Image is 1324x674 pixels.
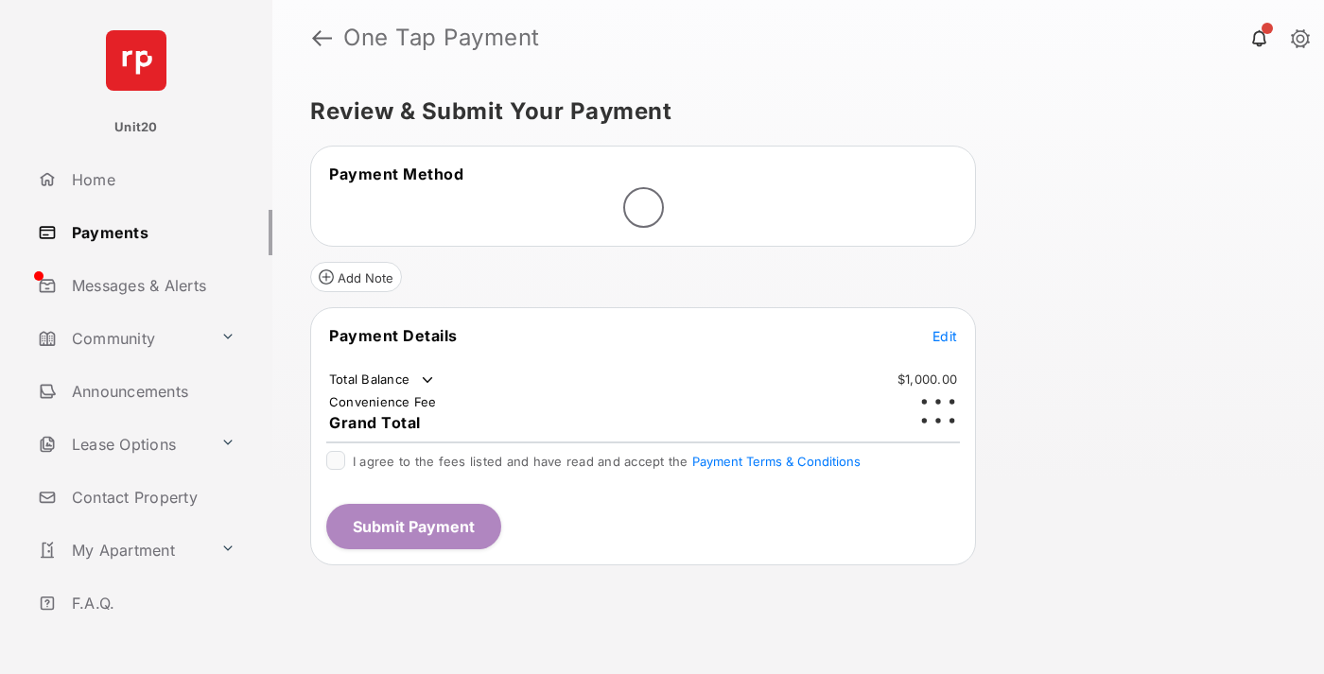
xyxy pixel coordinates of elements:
[326,504,501,549] button: Submit Payment
[343,26,540,49] strong: One Tap Payment
[329,413,421,432] span: Grand Total
[328,393,438,410] td: Convenience Fee
[692,454,861,469] button: I agree to the fees listed and have read and accept the
[897,371,958,388] td: $1,000.00
[329,326,458,345] span: Payment Details
[932,328,957,344] span: Edit
[30,580,272,626] a: F.A.Q.
[310,100,1271,123] h5: Review & Submit Your Payment
[932,326,957,345] button: Edit
[329,164,463,183] span: Payment Method
[353,454,861,469] span: I agree to the fees listed and have read and accept the
[30,369,272,414] a: Announcements
[30,157,272,202] a: Home
[30,475,272,520] a: Contact Property
[114,118,158,137] p: Unit20
[30,422,213,467] a: Lease Options
[328,371,437,389] td: Total Balance
[30,316,213,361] a: Community
[106,30,166,91] img: svg+xml;base64,PHN2ZyB4bWxucz0iaHR0cDovL3d3dy53My5vcmcvMjAwMC9zdmciIHdpZHRoPSI2NCIgaGVpZ2h0PSI2NC...
[30,210,272,255] a: Payments
[310,262,402,292] button: Add Note
[30,527,213,573] a: My Apartment
[30,263,272,308] a: Messages & Alerts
